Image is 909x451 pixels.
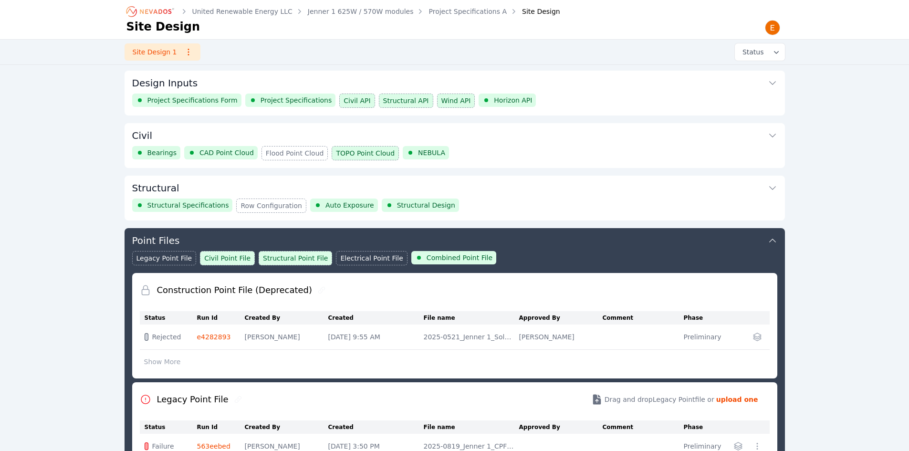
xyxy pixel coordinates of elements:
span: Horizon API [494,95,532,105]
button: Status [735,43,785,61]
span: Wind API [441,96,471,105]
span: Drag and drop Legacy Point file or [605,395,714,404]
button: Design Inputs [132,71,777,94]
span: Status [739,47,764,57]
span: Failure [152,441,174,451]
th: File name [424,311,519,325]
th: Comment [603,420,684,434]
span: Structural API [383,96,429,105]
h2: Legacy Point File [157,393,229,406]
span: Row Configuration [240,201,302,210]
button: Show More [140,353,185,371]
button: Point Files [132,228,777,251]
strong: upload one [716,395,758,404]
div: Preliminary [684,441,724,451]
span: Structural Point File [263,253,328,263]
span: CAD Point Cloud [199,148,254,157]
span: NEBULA [418,148,445,157]
h3: Design Inputs [132,76,198,90]
a: Site Design 1 [125,43,200,61]
span: Project Specifications Form [147,95,238,105]
th: Status [140,420,197,434]
button: Drag and dropLegacy Pointfile or upload one [580,386,770,413]
th: Approved By [519,420,603,434]
h3: Structural [132,181,179,195]
div: Preliminary [684,332,737,342]
span: Civil Point File [204,253,251,263]
div: StructuralStructural SpecificationsRow ConfigurationAuto ExposureStructural Design [125,176,785,220]
a: Jenner 1 625W / 570W modules [308,7,414,16]
h1: Site Design [126,19,200,34]
img: Emily Walker [765,20,780,35]
div: 2025-0521_Jenner 1_Solved CPF - Viewmaker Output and Embedment, Final CPF, [PERSON_NAME].csv [424,332,514,342]
div: CivilBearingsCAD Point CloudFlood Point CloudTOPO Point CloudNEBULA [125,123,785,168]
span: Structural Design [397,200,455,210]
td: [PERSON_NAME] [245,325,328,350]
span: Flood Point Cloud [266,148,324,158]
th: Created [328,311,424,325]
th: Status [140,311,197,325]
span: Project Specifications [261,95,332,105]
th: Phase [684,420,729,434]
h2: Construction Point File (Deprecated) [157,283,313,297]
span: Auto Exposure [325,200,374,210]
button: Civil [132,123,777,146]
span: Structural Specifications [147,200,229,210]
a: United Renewable Energy LLC [192,7,293,16]
span: Combined Point File [427,253,492,262]
a: e4282893 [197,333,231,341]
th: Created [328,420,424,434]
span: Electrical Point File [340,253,403,263]
th: Created By [245,420,328,434]
h3: Civil [132,129,152,142]
span: Bearings [147,148,177,157]
a: 563eebed [197,442,230,450]
td: [PERSON_NAME] [519,325,603,350]
nav: Breadcrumb [126,4,560,19]
div: Design InputsProject Specifications FormProject SpecificationsCivil APIStructural APIWind APIHori... [125,71,785,115]
a: Project Specifications A [428,7,507,16]
span: Civil API [344,96,370,105]
th: Created By [245,311,328,325]
div: Site Design [509,7,560,16]
th: Comment [603,311,684,325]
span: TOPO Point Cloud [336,148,395,158]
th: Phase [684,311,742,325]
td: [DATE] 9:55 AM [328,325,424,350]
button: Structural [132,176,777,199]
th: Approved By [519,311,603,325]
th: Run Id [197,311,245,325]
th: File name [424,420,519,434]
th: Run Id [197,420,245,434]
div: 2025-0819_Jenner 1_CPF - Inverters Added.csv [424,441,514,451]
span: Legacy Point File [136,253,192,263]
h3: Point Files [132,234,180,247]
span: Rejected [152,332,181,342]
